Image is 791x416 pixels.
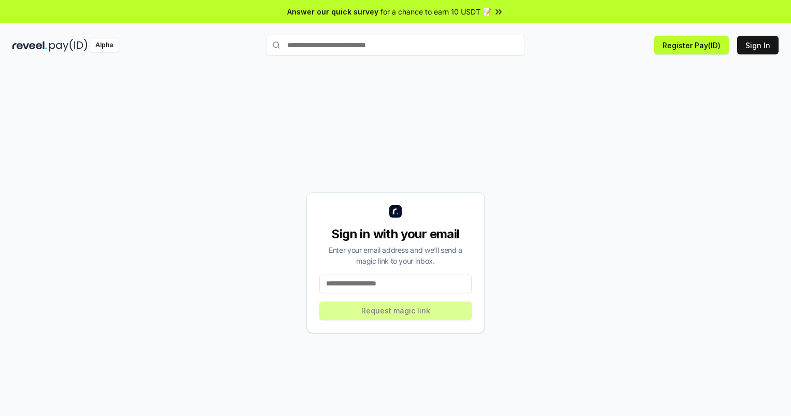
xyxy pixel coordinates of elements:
span: Answer our quick survey [287,6,378,17]
div: Enter your email address and we’ll send a magic link to your inbox. [319,245,472,266]
img: pay_id [49,39,88,52]
div: Alpha [90,39,119,52]
span: for a chance to earn 10 USDT 📝 [380,6,491,17]
button: Sign In [737,36,779,54]
button: Register Pay(ID) [654,36,729,54]
img: reveel_dark [12,39,47,52]
div: Sign in with your email [319,226,472,242]
img: logo_small [389,205,402,218]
